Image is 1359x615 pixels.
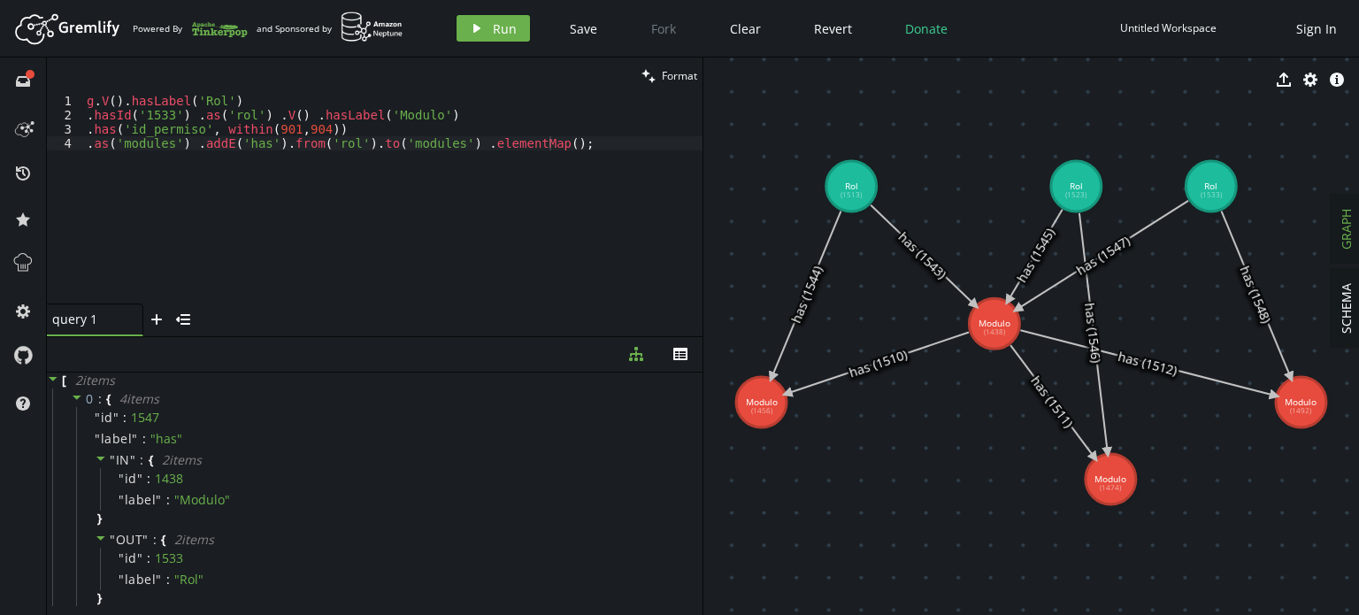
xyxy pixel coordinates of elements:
span: { [149,452,153,468]
span: " [119,491,125,508]
text: has (1512) [1117,348,1179,379]
button: Clear [717,15,774,42]
tspan: (1513) [841,189,863,199]
button: Run [457,15,530,42]
span: Donate [905,20,948,37]
button: Save [557,15,610,42]
span: " [95,409,101,426]
button: Format [636,58,703,94]
span: } [95,590,102,606]
div: 1547 [131,410,159,426]
span: id [125,471,137,487]
span: id [125,550,137,566]
span: " [95,430,101,447]
span: : [142,431,146,447]
div: 4 [47,136,83,150]
tspan: (1492) [1290,405,1312,415]
span: label [125,572,157,588]
div: and Sponsored by [257,12,403,45]
div: 1533 [155,550,183,566]
button: Revert [801,15,865,42]
div: Powered By [133,13,248,44]
tspan: Modulo [746,396,778,408]
span: 4 item s [119,390,159,407]
span: : [123,410,127,426]
span: { [161,532,165,548]
span: " [113,409,119,426]
span: " [142,531,149,548]
span: Revert [814,20,852,37]
span: [ [62,373,66,388]
button: Sign In [1287,15,1346,42]
span: " [130,451,136,468]
tspan: (1456) [751,405,773,415]
tspan: Modulo [979,317,1010,329]
div: 3 [47,122,83,136]
tspan: (1474) [1100,482,1122,492]
img: AWS Neptune [341,12,403,42]
span: " [132,430,138,447]
span: IN [116,451,130,468]
span: : [140,452,144,468]
span: " [137,550,143,566]
span: label [101,431,133,447]
span: " [156,571,162,588]
tspan: Modulo [1285,396,1317,408]
span: { [106,391,111,407]
span: : [166,572,170,588]
tspan: (1523) [1065,189,1087,199]
span: : [98,391,103,407]
span: " Modulo " [174,491,230,508]
div: Untitled Workspace [1120,21,1217,35]
span: " [119,550,125,566]
span: Sign In [1296,20,1337,37]
tspan: Modulo [1094,473,1126,485]
span: " [156,491,162,508]
span: " [110,451,116,468]
span: : [153,532,157,548]
span: : [147,471,150,487]
span: 2 item s [162,451,202,468]
tspan: (1438) [984,327,1006,336]
span: " Rol " [174,571,203,588]
span: id [101,410,113,426]
span: Save [570,20,597,37]
span: 2 item s [75,372,115,388]
span: label [125,492,157,508]
tspan: Rol [1070,180,1083,192]
span: Run [493,20,517,37]
span: : [147,550,150,566]
span: query 1 [52,311,123,327]
span: " [137,470,143,487]
span: 2 item s [174,531,214,548]
button: Fork [637,15,690,42]
span: " [119,470,125,487]
tspan: Rol [1204,180,1217,192]
span: " [119,571,125,588]
span: Format [662,68,697,83]
span: : [166,492,170,508]
span: GRAPH [1338,209,1355,250]
div: 1438 [155,471,183,487]
span: Fork [651,20,676,37]
span: OUT [116,531,143,548]
span: Clear [730,20,761,37]
span: 0 [86,390,94,407]
span: " [110,531,116,548]
button: Donate [892,15,961,42]
span: } [95,511,102,527]
div: 1 [47,94,83,108]
span: SCHEMA [1338,283,1355,334]
div: 2 [47,108,83,122]
span: " has " [150,430,182,447]
tspan: (1533) [1201,189,1223,199]
tspan: Rol [845,180,858,192]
